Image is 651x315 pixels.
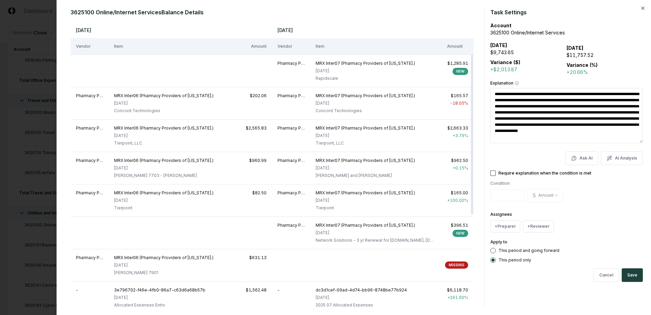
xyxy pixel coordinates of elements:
div: [DATE] [114,100,213,106]
th: [DATE] [272,22,474,38]
div: $1,285.91 [447,60,468,66]
div: [DATE] [316,295,407,301]
button: +Preparer [490,220,520,232]
div: MRX Inter07 (Pharmacy Providers of Oklahoma.) [316,125,415,131]
div: Pharmacy Providers of Oklahoma. [277,222,305,228]
div: $82.50 [245,190,267,196]
label: This period only [498,258,531,262]
div: [DATE] [114,295,205,301]
div: $2,663.33 [447,125,468,131]
b: [DATE] [490,42,507,48]
div: Pharmacy Providers of Oklahoma. [277,93,305,99]
b: Variance (%) [567,62,598,68]
div: $962.50 [447,157,468,164]
div: Cox 7901 [114,270,213,276]
div: MRX Inter06 (Pharmacy Providers of Oklahoma.) [114,190,213,196]
div: [DATE] [316,197,415,204]
div: [DATE] [316,68,415,74]
span: + 100.00 % [447,198,468,203]
label: Assignees [490,212,512,217]
button: Explanation [515,81,519,85]
div: 2025 07 Allocated Expenses [316,302,407,308]
div: $165.00 [447,190,468,196]
label: This period and going forward [498,249,559,253]
div: Pharmacy Providers of Oklahoma. [76,190,103,196]
div: [DATE] [316,100,415,106]
th: Vendor [272,38,310,55]
div: +20.66% [567,69,643,76]
button: Cancel [593,268,619,282]
div: [DATE] [316,230,436,236]
div: $1,562.48 [245,287,267,293]
div: NEW [452,230,468,237]
div: Conner and Winters [316,172,415,179]
div: Tierpoint, LLC [316,140,415,146]
div: [DATE] [316,133,415,139]
div: MISSING [445,261,468,269]
div: Pharmacy Providers of Oklahoma. [277,190,305,196]
div: MRX Inter07 (Pharmacy Providers of Oklahoma.) [316,93,415,99]
div: $165.57 [447,93,468,99]
label: Apply to [490,239,507,244]
th: Amount [442,38,474,55]
span: -18.05 % [450,101,468,106]
th: Amount [240,38,272,55]
div: $396.51 [447,222,468,228]
div: Allocated Expenses Entry [114,302,205,308]
div: $9,743.65 [490,49,567,56]
div: $11,757.52 [567,51,643,59]
div: Concord Technologies [114,108,213,114]
div: Concord Technologies [316,108,415,114]
div: 3e796702-f46e-4fb0-86a7-c63d6a68b57b [114,287,205,293]
div: $960.99 [245,157,267,164]
div: MRX Inter06 (Pharmacy Providers of Oklahoma.) [114,125,213,131]
div: - [76,287,103,293]
span: + 3.79 % [452,133,468,138]
button: Save [622,268,643,282]
div: Pharmacy Providers of Oklahoma. [76,93,103,99]
b: Variance ($) [490,59,520,65]
div: $631.13 [245,255,267,261]
th: [DATE] [70,22,272,38]
button: Ask AI [566,151,598,165]
span: + 291.60 % [447,295,468,300]
div: Pharmacy Providers of Oklahoma. [277,125,305,131]
b: Account [490,22,511,28]
th: Item [109,38,240,55]
div: [DATE] [114,133,213,139]
div: MRX Inter07 (Pharmacy Providers of Oklahoma.) [316,190,415,196]
div: MRX Inter07 (Pharmacy Providers of Oklahoma.) [316,222,436,228]
label: Explanation [490,81,643,85]
div: Pharmacy Providers of Oklahoma. [277,157,305,164]
div: $2,565.83 [245,125,267,131]
div: - [277,287,305,293]
div: Tierpoint [114,205,213,211]
div: MRX Inter06 (Pharmacy Providers of Oklahoma.) [114,157,213,164]
label: Require explanation when the condition is met [498,171,591,175]
th: Vendor [70,38,109,55]
div: MRX Inter06 (Pharmacy Providers of Oklahoma.) [114,93,213,99]
button: AI Analysis [601,151,643,165]
div: Tierpoint, LLC [114,140,213,146]
div: [DATE] [114,197,213,204]
div: Cox 7703 - Britton Rd [114,172,213,179]
b: [DATE] [567,45,584,51]
div: Tierpoint [316,205,415,211]
div: [DATE] [114,165,213,171]
div: MRX Inter06 (Pharmacy Providers of Oklahoma.) [114,255,213,261]
div: Pharmacy Providers of Oklahoma. [76,255,103,261]
div: [DATE] [316,165,415,171]
div: Pharmacy Providers of Oklahoma. [76,157,103,164]
h2: 3625100 Online/Internet Services Balance Details [70,8,479,16]
div: $6,118.70 [447,287,468,293]
button: +Reviewer [523,220,554,232]
div: 3625100 Online/Internet Services [490,29,643,36]
div: Network Solutions - 3 yr Renewal for FIlllocalforgood.com, Filllocal4good.com, and FilllocalRX.co... [316,237,436,243]
div: Pharmacy Providers of Oklahoma. [277,60,305,66]
div: Pharmacy Providers of Oklahoma. [76,125,103,131]
div: dc3d1cef-09ad-4d74-bb96-8748be77b924 [316,287,407,293]
div: NEW [452,68,468,75]
div: Rapidscale [316,75,415,81]
div: $202.06 [245,93,267,99]
div: MRX Inter07 (Pharmacy Providers of Oklahoma.) [316,157,415,164]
